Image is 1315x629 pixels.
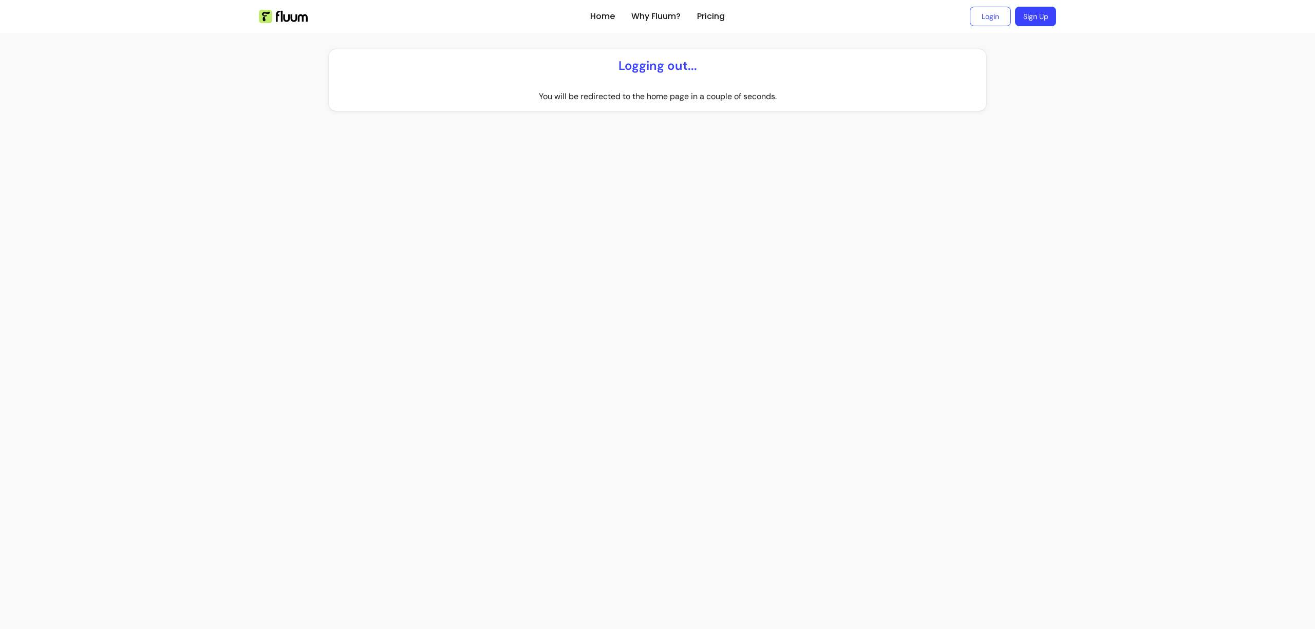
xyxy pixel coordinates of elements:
img: Fluum Logo [259,10,308,23]
p: Logging out... [618,58,697,74]
a: Home [590,10,615,23]
a: Why Fluum? [631,10,681,23]
a: Login [970,7,1011,26]
p: You will be redirected to the home page in a couple of seconds. [539,90,777,103]
a: Sign Up [1015,7,1056,26]
a: Pricing [697,10,725,23]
